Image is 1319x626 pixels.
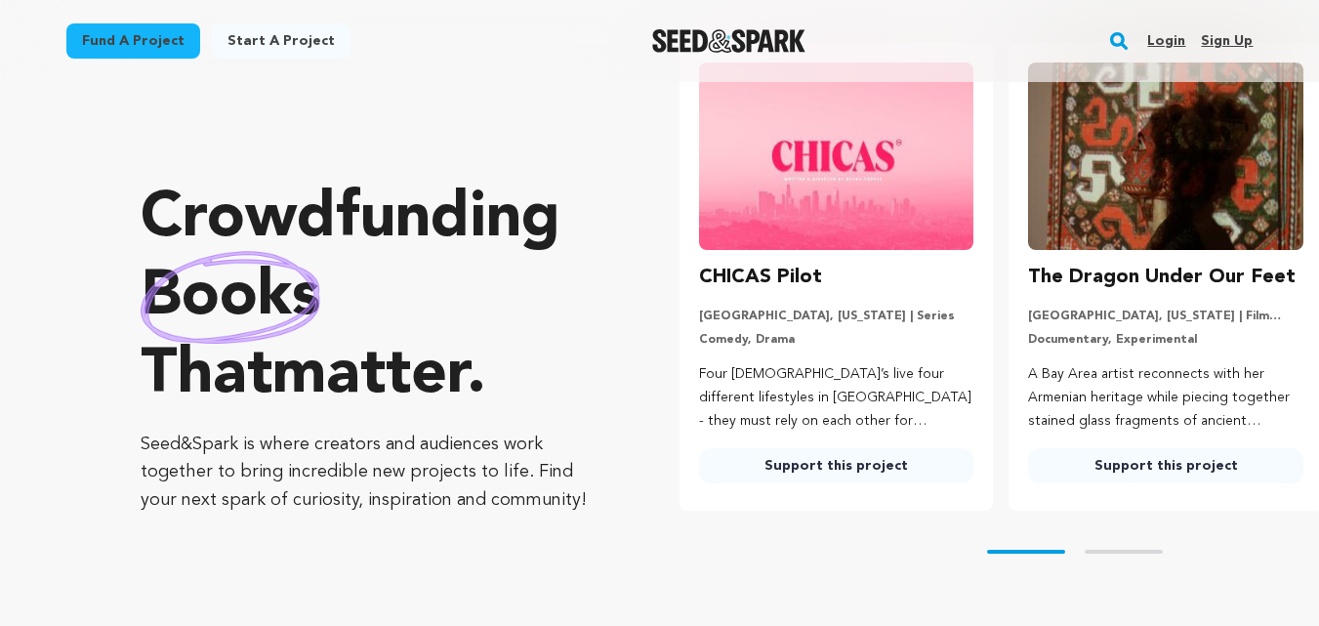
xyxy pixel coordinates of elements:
p: Comedy, Drama [699,332,974,348]
a: Support this project [1028,448,1303,483]
img: Seed&Spark Logo Dark Mode [652,29,805,53]
h3: CHICAS Pilot [699,262,822,293]
h3: The Dragon Under Our Feet [1028,262,1296,293]
a: Seed&Spark Homepage [652,29,805,53]
p: [GEOGRAPHIC_DATA], [US_STATE] | Film Feature [1028,309,1303,324]
img: hand sketched image [141,251,320,344]
a: Fund a project [66,23,200,59]
p: Four [DEMOGRAPHIC_DATA]’s live four different lifestyles in [GEOGRAPHIC_DATA] - they must rely on... [699,363,974,433]
a: Support this project [699,448,974,483]
p: A Bay Area artist reconnects with her Armenian heritage while piecing together stained glass frag... [1028,363,1303,433]
p: [GEOGRAPHIC_DATA], [US_STATE] | Series [699,309,974,324]
a: Login [1147,25,1185,57]
p: Documentary, Experimental [1028,332,1303,348]
p: Crowdfunding that . [141,181,601,415]
span: matter [272,345,467,407]
p: Seed&Spark is where creators and audiences work together to bring incredible new projects to life... [141,431,601,515]
img: CHICAS Pilot image [699,63,974,250]
a: Start a project [212,23,350,59]
a: Sign up [1201,25,1253,57]
img: The Dragon Under Our Feet image [1028,63,1303,250]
